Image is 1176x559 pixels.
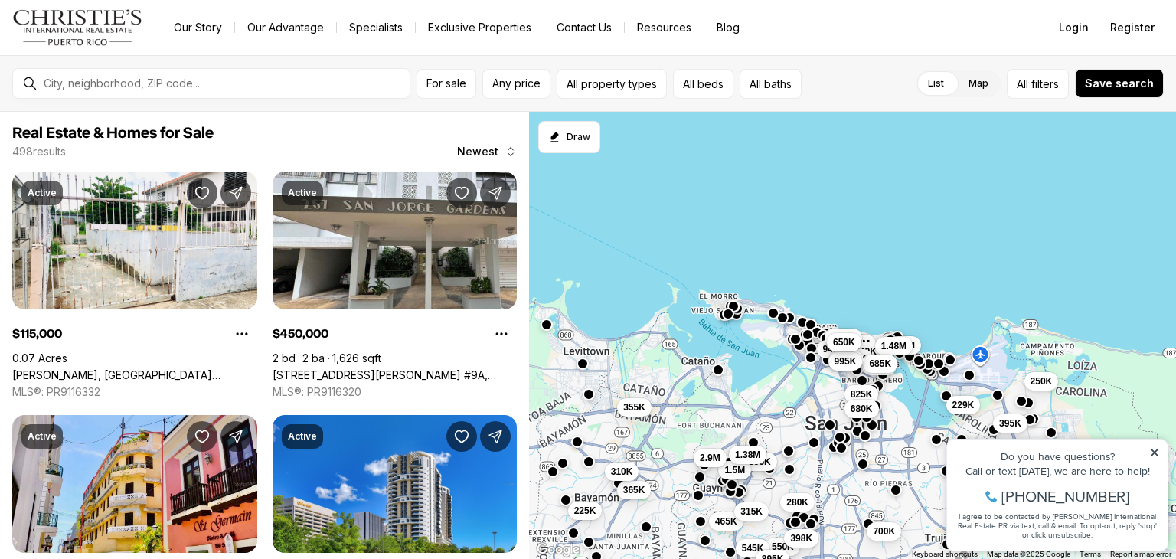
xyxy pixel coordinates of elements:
[448,136,526,167] button: Newest
[916,70,956,97] label: List
[162,17,234,38] a: Our Story
[854,345,877,358] span: 249K
[492,77,541,90] span: Any price
[187,421,217,452] button: Save Property: 200 SOL ST. #PH-D1
[874,337,912,355] button: 1.48M
[28,187,57,199] p: Active
[1075,69,1164,98] button: Save search
[623,400,645,413] span: 355K
[844,337,870,349] span: 1.95M
[829,350,864,368] button: 435K
[880,340,906,352] span: 1.48M
[734,502,769,520] button: 315K
[740,69,802,99] button: All baths
[1024,371,1058,390] button: 250K
[12,368,257,382] a: RUÍZ BELVIS, SAN JUAN PR, 00912
[457,145,498,158] span: Newest
[426,77,466,90] span: For sale
[816,340,851,358] button: 945K
[1017,76,1028,92] span: All
[766,538,800,556] button: 550K
[416,17,544,38] a: Exclusive Properties
[557,69,667,99] button: All property types
[830,331,855,343] span: 1.29M
[16,34,221,45] div: Do you have questions?
[749,455,771,467] span: 895K
[863,355,897,373] button: 685K
[610,465,632,477] span: 310K
[622,483,645,495] span: 365K
[288,430,317,443] p: Active
[416,69,476,99] button: For sale
[869,358,891,370] span: 685K
[12,126,214,141] span: Real Estate & Homes for Sale
[844,400,878,418] button: 680K
[735,449,760,461] span: 1.38M
[772,541,794,553] span: 550K
[446,421,477,452] button: Save Property: 120 CARLOS F. CHARDON ST #1804S
[956,70,1001,97] label: Map
[567,502,602,520] button: 225K
[952,398,974,410] span: 229K
[715,515,737,527] span: 465K
[19,94,218,123] span: I agree to be contacted by [PERSON_NAME] International Real Estate PR via text, call & email. To ...
[625,17,704,38] a: Resources
[1050,12,1098,43] button: Login
[480,421,511,452] button: Share Property
[673,69,733,99] button: All beds
[1059,21,1089,34] span: Login
[834,355,856,367] span: 995K
[1110,21,1155,34] span: Register
[337,17,415,38] a: Specialists
[824,328,861,346] button: 1.29M
[867,522,901,541] button: 700K
[833,336,855,348] span: 650K
[848,342,883,361] button: 249K
[220,178,251,208] button: Share Property
[780,493,815,512] button: 280K
[544,17,624,38] button: Contact Us
[1007,69,1069,99] button: Allfilters
[704,17,752,38] a: Blog
[1031,76,1059,92] span: filters
[828,351,862,370] button: 995K
[735,538,769,557] button: 545K
[844,352,867,364] span: 450K
[873,525,895,538] span: 700K
[486,319,517,349] button: Property options
[63,72,191,87] span: [PHONE_NUMBER]
[740,505,763,517] span: 315K
[790,531,812,544] span: 398K
[718,460,751,479] button: 1.5M
[993,414,1027,432] button: 395K
[235,17,336,38] a: Our Advantage
[784,528,818,547] button: 398K
[741,541,763,554] span: 545K
[16,49,221,60] div: Call or text [DATE], we are here to help!
[220,421,251,452] button: Share Property
[480,178,511,208] button: Share Property
[894,339,915,351] span: 2.5M
[827,333,861,351] button: 650K
[700,451,720,463] span: 2.9M
[862,356,897,374] button: 115K
[694,448,727,466] button: 2.9M
[482,69,550,99] button: Any price
[709,512,743,530] button: 465K
[604,462,639,480] button: 310K
[616,480,651,499] button: 365K
[573,505,596,517] span: 225K
[446,178,477,208] button: Save Property: 267 SAN JORGE AVE. #9A
[786,496,808,508] span: 280K
[850,388,872,400] span: 825K
[724,463,745,476] span: 1.5M
[538,121,600,153] button: Start drawing
[1101,12,1164,43] button: Register
[946,395,980,414] button: 229K
[844,385,878,404] button: 825K
[227,319,257,349] button: Property options
[12,9,143,46] img: logo
[617,397,652,416] button: 355K
[273,368,518,382] a: 267 SAN JORGE AVE. #9A, SAN JUAN PR, 00912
